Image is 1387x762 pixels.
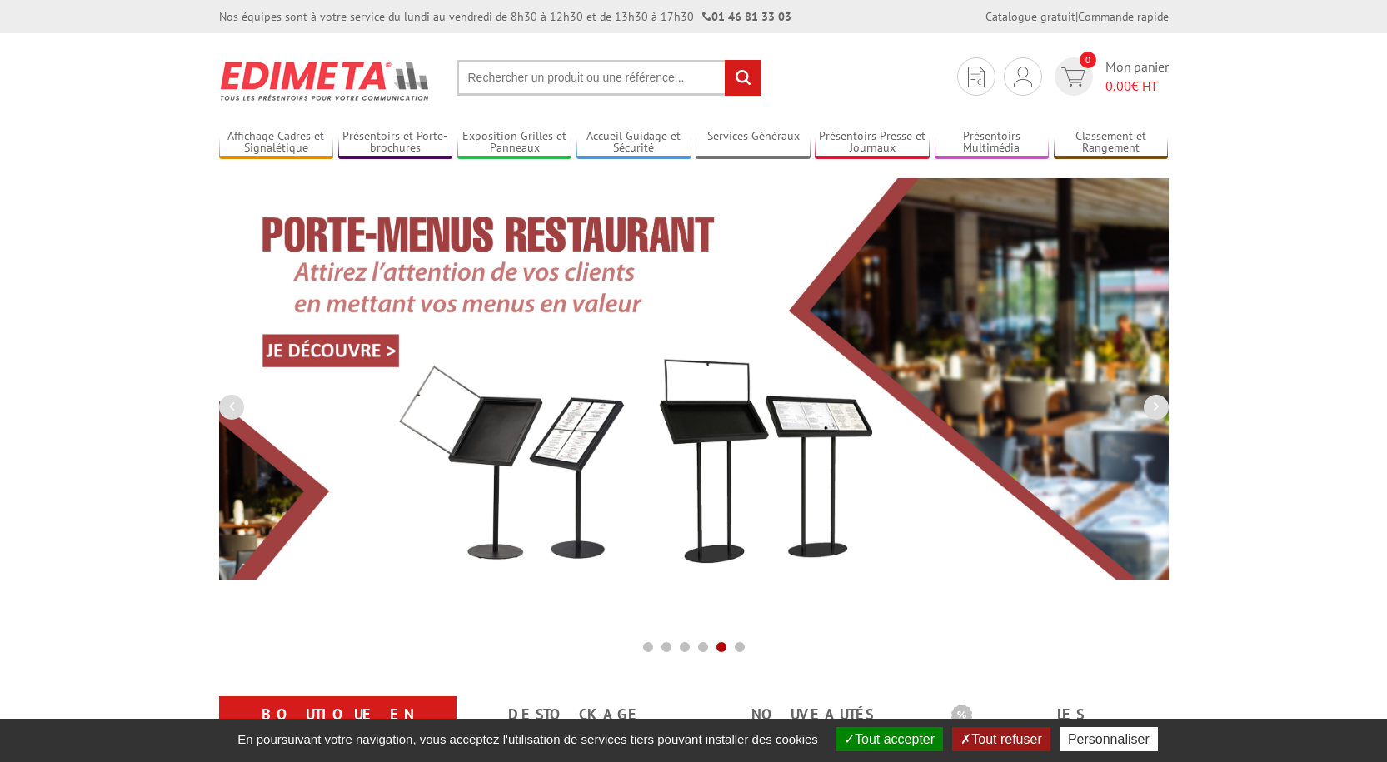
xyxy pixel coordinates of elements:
a: Commande rapide [1078,9,1169,24]
span: € HT [1105,77,1169,96]
strong: 01 46 81 33 03 [702,9,791,24]
button: Tout accepter [836,727,943,751]
span: En poursuivant votre navigation, vous acceptez l'utilisation de services tiers pouvant installer ... [229,732,826,746]
img: Présentoir, panneau, stand - Edimeta - PLV, affichage, mobilier bureau, entreprise [219,50,432,112]
a: Exposition Grilles et Panneaux [457,129,572,157]
img: devis rapide [1061,67,1085,87]
input: Rechercher un produit ou une référence... [457,60,761,96]
a: Présentoirs Multimédia [935,129,1050,157]
span: 0 [1080,52,1096,68]
div: | [985,8,1169,25]
button: Personnaliser (fenêtre modale) [1060,727,1158,751]
a: Présentoirs Presse et Journaux [815,129,930,157]
img: devis rapide [968,67,985,87]
div: Nos équipes sont à votre service du lundi au vendredi de 8h30 à 12h30 et de 13h30 à 17h30 [219,8,791,25]
button: Tout refuser [952,727,1050,751]
a: devis rapide 0 Mon panier 0,00€ HT [1050,57,1169,96]
b: Les promotions [951,700,1160,733]
a: Services Généraux [696,129,811,157]
a: Classement et Rangement [1054,129,1169,157]
img: devis rapide [1014,67,1032,87]
a: Les promotions [951,700,1149,760]
a: Catalogue gratuit [985,9,1075,24]
a: Boutique en ligne [239,700,437,760]
a: Accueil Guidage et Sécurité [576,129,691,157]
input: rechercher [725,60,761,96]
a: Affichage Cadres et Signalétique [219,129,334,157]
span: Mon panier [1105,57,1169,96]
span: 0,00 [1105,77,1131,94]
a: Destockage [476,700,674,730]
a: nouveautés [714,700,911,730]
a: Présentoirs et Porte-brochures [338,129,453,157]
